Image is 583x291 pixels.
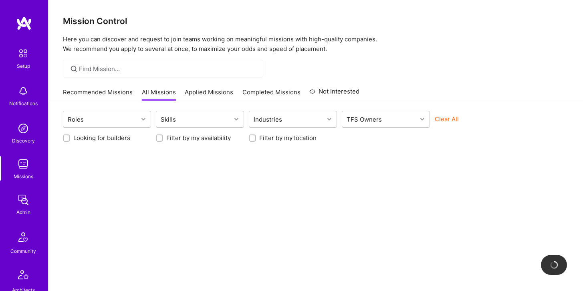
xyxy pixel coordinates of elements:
[252,114,284,125] div: Industries
[345,114,384,125] div: TFS Owners
[9,99,38,108] div: Notifications
[10,247,36,255] div: Community
[63,35,569,54] p: Here you can discover and request to join teams working on meaningful missions with high-quality ...
[15,120,31,136] img: discovery
[14,228,33,247] img: Community
[15,192,31,208] img: admin teamwork
[309,87,359,101] a: Not Interested
[16,208,30,216] div: Admin
[73,134,130,142] label: Looking for builders
[63,16,569,26] h3: Mission Control
[550,261,558,269] img: loading
[63,88,133,101] a: Recommended Missions
[12,136,35,145] div: Discovery
[69,64,79,73] i: icon SearchGrey
[159,114,178,125] div: Skills
[15,83,31,99] img: bell
[142,88,176,101] a: All Missions
[166,134,231,142] label: Filter by my availability
[327,117,331,121] i: icon Chevron
[79,65,257,73] input: Find Mission...
[66,114,86,125] div: Roles
[14,172,33,181] div: Missions
[242,88,301,101] a: Completed Missions
[16,16,32,31] img: logo
[420,117,424,121] i: icon Chevron
[259,134,317,142] label: Filter by my location
[15,156,31,172] img: teamwork
[17,62,30,70] div: Setup
[15,45,32,62] img: setup
[234,117,238,121] i: icon Chevron
[141,117,145,121] i: icon Chevron
[435,115,459,123] button: Clear All
[185,88,233,101] a: Applied Missions
[14,267,33,286] img: Architects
